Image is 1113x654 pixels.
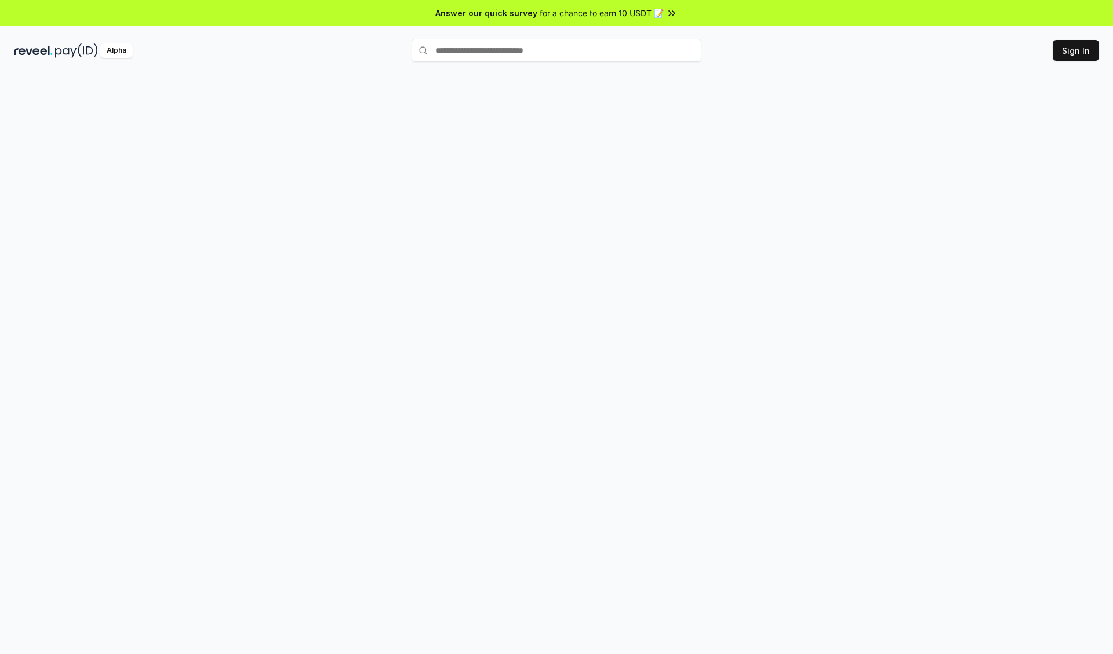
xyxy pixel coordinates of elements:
img: reveel_dark [14,43,53,58]
span: Answer our quick survey [435,7,537,19]
div: Alpha [100,43,133,58]
button: Sign In [1053,40,1099,61]
img: pay_id [55,43,98,58]
span: for a chance to earn 10 USDT 📝 [540,7,664,19]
